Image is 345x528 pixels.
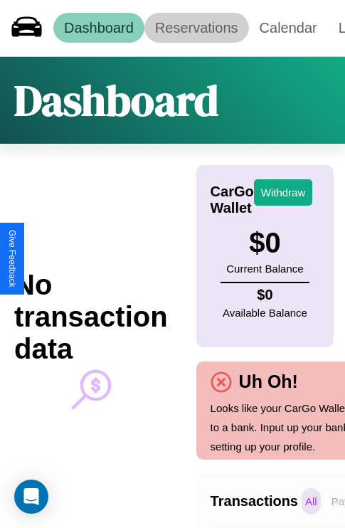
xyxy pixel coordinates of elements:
[14,269,168,365] h2: No transaction data
[249,13,328,43] a: Calendar
[211,184,254,216] h4: CarGo Wallet
[14,71,218,130] h1: Dashboard
[223,303,307,322] p: Available Balance
[14,480,48,514] div: Open Intercom Messenger
[211,493,298,509] h4: Transactions
[232,371,305,392] h4: Uh Oh!
[144,13,249,43] a: Reservations
[226,227,303,259] h3: $ 0
[53,13,144,43] a: Dashboard
[254,179,313,206] button: Withdraw
[7,230,17,287] div: Give Feedback
[223,287,307,303] h4: $ 0
[226,259,303,278] p: Current Balance
[302,488,321,514] p: All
